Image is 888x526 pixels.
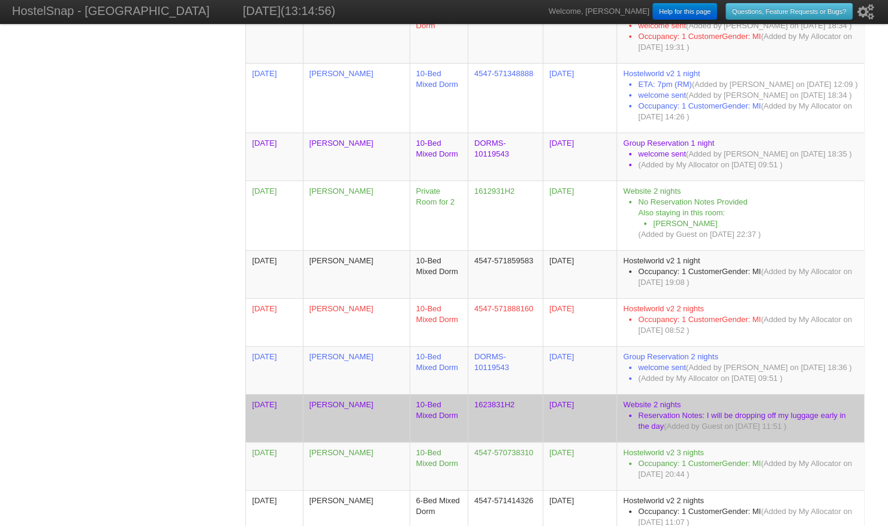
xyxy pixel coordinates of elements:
[692,80,858,89] span: (Added by [PERSON_NAME] on [DATE] 12:09 )
[638,266,858,288] li: Occupancy: 1 CustomerGender: MI
[686,91,852,100] span: (Added by [PERSON_NAME] on [DATE] 18:34 )
[468,181,543,250] td: 1612931H2
[638,20,858,31] li: welcome sent
[616,181,864,250] td: Website 2 nights
[616,133,864,181] td: Group Reservation 1 night
[638,458,858,480] li: Occupancy: 1 CustomerGender: MI
[410,346,468,394] td: 10-Bed Mixed Dorm
[303,133,410,181] td: [PERSON_NAME]
[616,346,864,394] td: Group Reservation 2 nights
[303,346,410,394] td: [PERSON_NAME]
[653,218,858,229] li: [PERSON_NAME]
[468,63,543,133] td: 4547-571348888
[543,4,616,63] td: [DATE]
[252,187,276,196] span: 9:00
[857,4,874,20] i: Setup Wizard
[281,4,335,17] span: (13:14:56)
[686,149,852,158] span: (Added by [PERSON_NAME] on [DATE] 18:35 )
[686,363,852,372] span: (Added by [PERSON_NAME] on [DATE] 18:36 )
[252,69,276,78] span: 0:00
[252,304,276,313] span: 0:00
[468,394,543,442] td: 1623831H2
[616,394,864,442] td: Website 2 nights
[252,448,276,457] span: 0:00
[543,298,616,346] td: [DATE]
[543,133,616,181] td: [DATE]
[303,298,410,346] td: [PERSON_NAME]
[303,442,410,490] td: [PERSON_NAME]
[616,63,864,133] td: Hostelworld v2 1 night
[543,63,616,133] td: [DATE]
[252,400,276,409] span: 10:00
[664,422,786,431] span: (Added by Guest on [DATE] 11:51 )
[468,250,543,298] td: 4547-571859583
[468,346,543,394] td: DORMS-10119543
[468,298,543,346] td: 4547-571888160
[638,31,858,53] li: Occupancy: 1 CustomerGender: MI
[303,250,410,298] td: [PERSON_NAME]
[638,314,858,336] li: Occupancy: 1 CustomerGender: MI
[638,79,858,90] li: ETA: 7pm (RM)
[410,394,468,442] td: 10-Bed Mixed Dorm
[252,256,276,265] span: 0:00
[252,139,276,148] span: [DATE]
[468,133,543,181] td: DORMS-10119543
[616,4,864,63] td: Hostelworld v2 1 night
[638,197,858,240] li: No Reservation Notes Provided Also staying in this room:
[652,3,717,20] a: Help for this page
[638,362,858,373] li: welcome sent
[303,181,410,250] td: [PERSON_NAME]
[410,250,468,298] td: 10-Bed Mixed Dorm
[638,410,858,432] li: Reservation Notes: I will be dropping off my luggage early in the day
[686,21,852,30] span: (Added by [PERSON_NAME] on [DATE] 18:34 )
[616,442,864,490] td: Hostelworld v2 3 nights
[303,4,410,63] td: [PERSON_NAME]
[543,181,616,250] td: [DATE]
[410,442,468,490] td: 10-Bed Mixed Dorm
[638,149,858,160] li: welcome sent
[726,3,853,20] a: Questions, Feature Requests or Bugs?
[410,181,468,250] td: Private Room for 2
[543,250,616,298] td: [DATE]
[616,250,864,298] td: Hostelworld v2 1 night
[410,63,468,133] td: 10-Bed Mixed Dorm
[638,101,858,122] li: Occupancy: 1 CustomerGender: MI
[252,352,276,361] span: [DATE]
[543,394,616,442] td: [DATE]
[410,298,468,346] td: 10-Bed Mixed Dorm
[638,90,858,101] li: welcome sent
[410,4,468,63] td: 6-Bed Mixed Dorm
[543,346,616,394] td: [DATE]
[303,63,410,133] td: [PERSON_NAME]
[638,230,760,239] span: (Added by Guest on [DATE] 22:37 )
[638,374,782,383] span: (Added by My Allocator on [DATE] 09:51 )
[616,298,864,346] td: Hostelworld v2 2 nights
[468,442,543,490] td: 4547-570738310
[410,133,468,181] td: 10-Bed Mixed Dorm
[543,442,616,490] td: [DATE]
[303,394,410,442] td: [PERSON_NAME]
[468,4,543,63] td: 4547-568514397
[638,160,782,169] span: (Added by My Allocator on [DATE] 09:51 )
[252,496,276,505] span: 0:00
